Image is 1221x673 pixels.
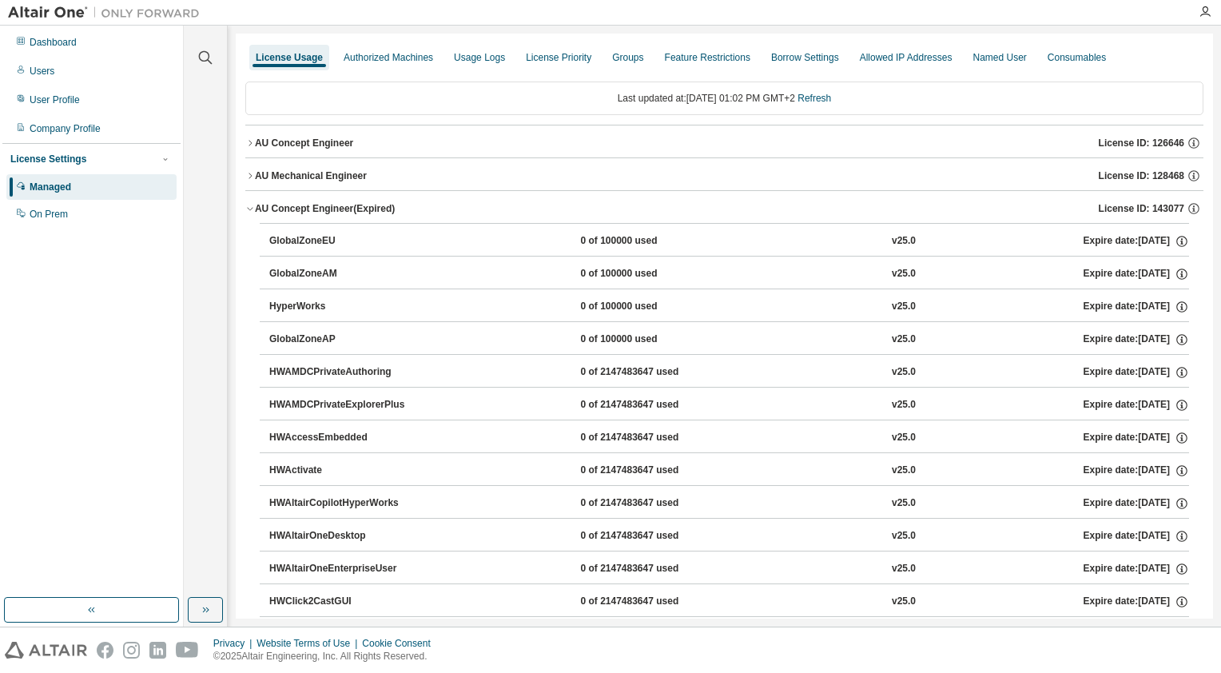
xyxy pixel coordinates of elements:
div: 0 of 100000 used [580,267,724,281]
img: altair_logo.svg [5,642,87,659]
button: AU Concept Engineer(Expired)License ID: 143077 [245,191,1203,226]
div: 0 of 2147483647 used [580,496,724,511]
div: 0 of 100000 used [580,300,724,314]
button: HWAMDCPrivateAuthoring0 of 2147483647 usedv25.0Expire date:[DATE] [269,355,1189,390]
div: 0 of 2147483647 used [580,595,724,609]
div: HWAltairOneDesktop [269,529,413,544]
div: Expire date: [DATE] [1083,398,1188,412]
button: HWAMDCPrivateExplorerPlus0 of 2147483647 usedv25.0Expire date:[DATE] [269,388,1189,423]
button: HyperWorks0 of 100000 usedv25.0Expire date:[DATE] [269,289,1189,325]
button: HWClick2CastGUI0 of 2147483647 usedv25.0Expire date:[DATE] [269,584,1189,619]
div: Company Profile [30,122,101,135]
div: v25.0 [892,234,916,249]
div: GlobalZoneEU [269,234,413,249]
div: Expire date: [DATE] [1083,562,1188,576]
div: Expire date: [DATE] [1083,529,1188,544]
div: v25.0 [892,398,916,412]
div: HWActivate [269,464,413,478]
div: v25.0 [892,333,916,347]
div: v25.0 [892,464,916,478]
div: Allowed IP Addresses [860,51,953,64]
div: Expire date: [DATE] [1083,333,1188,347]
div: GlobalZoneAP [269,333,413,347]
a: Refresh [797,93,831,104]
div: 0 of 2147483647 used [580,464,724,478]
div: v25.0 [892,431,916,445]
div: Expire date: [DATE] [1083,595,1188,609]
button: HWAccessEmbedded0 of 2147483647 usedv25.0Expire date:[DATE] [269,420,1189,456]
div: Expire date: [DATE] [1083,365,1188,380]
button: HWAltairCopilotHyperWorks0 of 2147483647 usedv25.0Expire date:[DATE] [269,486,1189,521]
div: 0 of 100000 used [580,234,724,249]
div: License Priority [526,51,591,64]
div: Borrow Settings [771,51,839,64]
div: Cookie Consent [362,637,439,650]
span: License ID: 128468 [1099,169,1184,182]
div: v25.0 [892,562,916,576]
div: License Settings [10,153,86,165]
button: GlobalZoneAM0 of 100000 usedv25.0Expire date:[DATE] [269,257,1189,292]
div: Usage Logs [454,51,505,64]
div: Feature Restrictions [665,51,750,64]
img: facebook.svg [97,642,113,659]
span: License ID: 126646 [1099,137,1184,149]
div: Users [30,65,54,78]
img: Altair One [8,5,208,21]
div: Dashboard [30,36,77,49]
div: v25.0 [892,365,916,380]
span: License ID: 143077 [1099,202,1184,215]
div: GlobalZoneAM [269,267,413,281]
div: HWAltairCopilotHyperWorks [269,496,413,511]
div: v25.0 [892,496,916,511]
button: AU Concept EngineerLicense ID: 126646 [245,125,1203,161]
div: Expire date: [DATE] [1083,496,1188,511]
div: v25.0 [892,595,916,609]
div: Privacy [213,637,257,650]
img: youtube.svg [176,642,199,659]
div: HWAltairOneEnterpriseUser [269,562,413,576]
div: Consumables [1048,51,1106,64]
div: HWAMDCPrivateAuthoring [269,365,413,380]
div: Expire date: [DATE] [1083,431,1188,445]
p: © 2025 Altair Engineering, Inc. All Rights Reserved. [213,650,440,663]
button: HWActivate0 of 2147483647 usedv25.0Expire date:[DATE] [269,453,1189,488]
div: HyperWorks [269,300,413,314]
div: Named User [972,51,1026,64]
div: 0 of 2147483647 used [580,562,724,576]
img: linkedin.svg [149,642,166,659]
div: Authorized Machines [344,51,433,64]
img: instagram.svg [123,642,140,659]
button: GlobalZoneAP0 of 100000 usedv25.0Expire date:[DATE] [269,322,1189,357]
div: AU Concept Engineer [255,137,353,149]
div: HWClick2CastGUI [269,595,413,609]
div: AU Mechanical Engineer [255,169,367,182]
div: Expire date: [DATE] [1083,464,1188,478]
div: License Usage [256,51,323,64]
div: 0 of 2147483647 used [580,431,724,445]
div: v25.0 [892,267,916,281]
div: Managed [30,181,71,193]
div: Expire date: [DATE] [1083,267,1188,281]
button: HWAltairOneEnterpriseUser0 of 2147483647 usedv25.0Expire date:[DATE] [269,552,1189,587]
div: User Profile [30,94,80,106]
div: HWAccessEmbedded [269,431,413,445]
div: 0 of 2147483647 used [580,398,724,412]
div: On Prem [30,208,68,221]
div: Last updated at: [DATE] 01:02 PM GMT+2 [245,82,1203,115]
div: Expire date: [DATE] [1083,234,1188,249]
button: AU Mechanical EngineerLicense ID: 128468 [245,158,1203,193]
div: 0 of 100000 used [580,333,724,347]
div: v25.0 [892,529,916,544]
button: GlobalZoneEU0 of 100000 usedv25.0Expire date:[DATE] [269,224,1189,259]
div: v25.0 [892,300,916,314]
div: 0 of 2147483647 used [580,529,724,544]
div: AU Concept Engineer (Expired) [255,202,395,215]
div: Website Terms of Use [257,637,362,650]
div: Expire date: [DATE] [1083,300,1188,314]
div: 0 of 2147483647 used [580,365,724,380]
div: Groups [612,51,643,64]
button: HWAltairOneDesktop0 of 2147483647 usedv25.0Expire date:[DATE] [269,519,1189,554]
div: HWAMDCPrivateExplorerPlus [269,398,413,412]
